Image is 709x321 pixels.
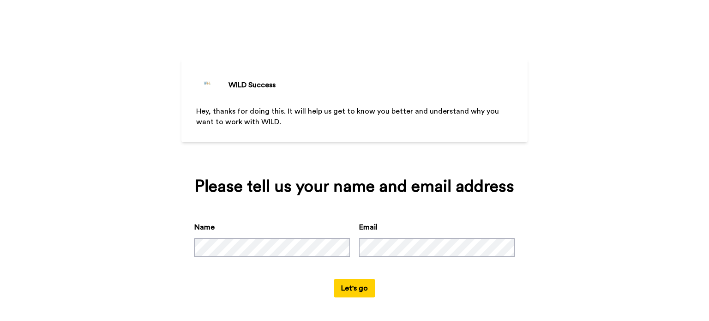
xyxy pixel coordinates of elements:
label: Email [359,222,378,233]
label: Name [194,222,215,233]
div: Please tell us your name and email address [194,177,515,196]
span: Hey, thanks for doing this. It will help us get to know you better and understand why you want to... [196,108,501,126]
div: WILD Success [228,79,276,91]
button: Let's go [334,279,375,297]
